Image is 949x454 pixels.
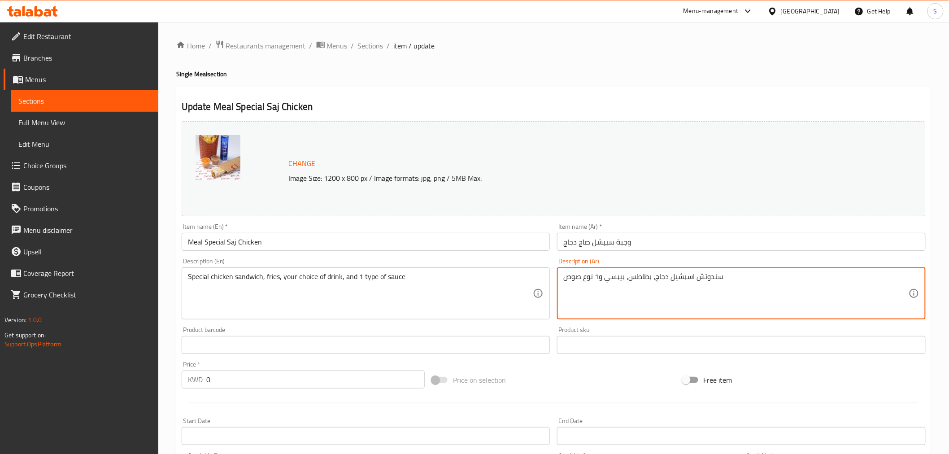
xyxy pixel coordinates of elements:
button: Change [285,154,319,173]
img: %D9%88%D8%AC%D8%A8%D8%A9_%D8%B9%D9%84%D9%89_%D8%A7%D9%84%D8%B5%D8%A7%D8%AC_%D8%A8%D8%A7%D9%84%D8%... [196,135,240,180]
span: item / update [394,40,435,51]
a: Edit Restaurant [4,26,158,47]
li: / [309,40,313,51]
span: Price on selection [453,375,506,385]
span: Menus [327,40,348,51]
input: Please enter price [206,371,425,389]
textarea: Special chicken sandwich, fries, your choice of drink, and 1 type of sauce [188,272,533,315]
a: Grocery Checklist [4,284,158,306]
li: / [351,40,354,51]
nav: breadcrumb [176,40,931,52]
a: Coverage Report [4,262,158,284]
input: Enter name En [182,233,550,251]
span: Restaurants management [226,40,306,51]
span: Edit Restaurant [23,31,151,42]
span: Grocery Checklist [23,289,151,300]
li: / [387,40,390,51]
h2: Update Meal Special Saj Chicken [182,100,926,113]
li: / [209,40,212,51]
a: Home [176,40,205,51]
span: S [934,6,937,16]
a: Menus [316,40,348,52]
a: Coupons [4,176,158,198]
a: Promotions [4,198,158,219]
span: Coverage Report [23,268,151,279]
p: KWD [188,374,203,385]
span: Menus [25,74,151,85]
span: Full Menu View [18,117,151,128]
span: Get support on: [4,329,46,341]
a: Upsell [4,241,158,262]
p: Image Size: 1200 x 800 px / Image formats: jpg, png / 5MB Max. [285,173,823,183]
span: Branches [23,52,151,63]
a: Edit Menu [11,133,158,155]
a: Branches [4,47,158,69]
input: Please enter product barcode [182,336,550,354]
span: Upsell [23,246,151,257]
a: Choice Groups [4,155,158,176]
a: Restaurants management [215,40,306,52]
span: Menu disclaimer [23,225,151,236]
a: Support.OpsPlatform [4,338,61,350]
a: Menus [4,69,158,90]
span: Version: [4,314,26,326]
a: Menu disclaimer [4,219,158,241]
span: Coupons [23,182,151,192]
a: Sections [358,40,383,51]
a: Sections [11,90,158,112]
h4: Single Meal section [176,70,931,79]
textarea: سندوتش اسبشيل دجاج، بطاطس، بيبسي و1 نوع صوص [563,272,909,315]
input: Please enter product sku [557,336,926,354]
input: Enter name Ar [557,233,926,251]
span: Sections [18,96,151,106]
span: Choice Groups [23,160,151,171]
a: Full Menu View [11,112,158,133]
span: Change [289,157,316,170]
span: Edit Menu [18,139,151,149]
span: Free item [704,375,732,385]
div: [GEOGRAPHIC_DATA] [781,6,840,16]
div: Menu-management [683,6,739,17]
span: Promotions [23,203,151,214]
span: 1.0.0 [28,314,42,326]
